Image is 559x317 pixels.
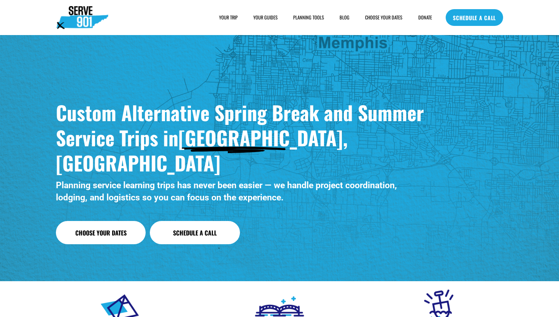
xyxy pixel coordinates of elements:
[340,14,349,21] a: BLOG
[219,14,238,21] a: folder dropdown
[293,14,324,21] a: folder dropdown
[56,6,108,29] img: Serve901
[253,14,278,21] a: YOUR GUIDES
[446,9,503,26] a: SCHEDULE A CALL
[56,221,146,245] a: Choose Your Dates
[56,180,399,203] strong: Planning service learning trips has never been easier — we handle project coordination, lodging, ...
[150,221,240,245] a: Schedule a Call
[293,14,324,21] span: PLANNING TOOLS
[56,98,429,152] strong: Custom Alternative Spring Break and Summer Service Trips in
[365,14,402,21] a: CHOOSE YOUR DATES
[219,14,238,21] span: YOUR TRIP
[56,123,353,177] strong: [GEOGRAPHIC_DATA], [GEOGRAPHIC_DATA]
[418,14,432,21] a: DONATE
